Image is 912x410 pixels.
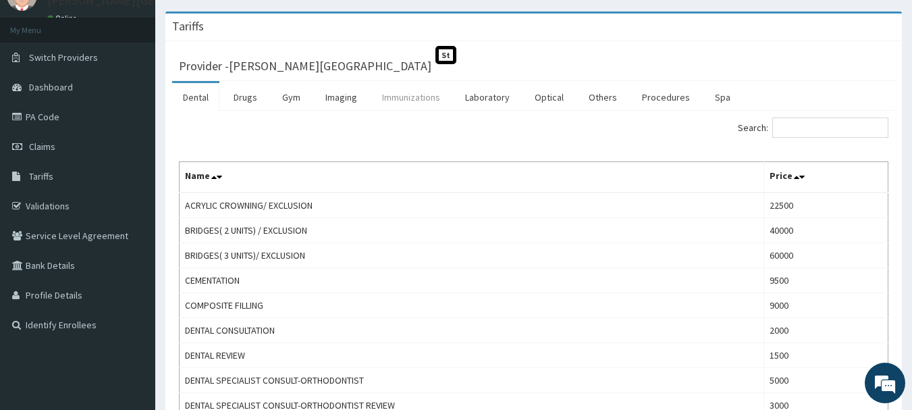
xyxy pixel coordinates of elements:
a: Online [47,14,80,23]
td: 9000 [764,293,888,318]
td: 1500 [764,343,888,368]
span: Switch Providers [29,51,98,63]
td: 60000 [764,243,888,268]
a: Drugs [223,83,268,111]
td: BRIDGES( 3 UNITS)/ EXCLUSION [180,243,764,268]
td: COMPOSITE FILLING [180,293,764,318]
span: Dashboard [29,81,73,93]
h3: Tariffs [172,20,204,32]
td: 22500 [764,193,888,218]
a: Imaging [315,83,368,111]
td: 9500 [764,268,888,293]
label: Search: [738,118,888,138]
span: Claims [29,140,55,153]
td: DENTAL REVIEW [180,343,764,368]
a: Immunizations [371,83,451,111]
a: Spa [704,83,741,111]
a: Laboratory [454,83,520,111]
span: St [435,46,456,64]
input: Search: [772,118,888,138]
a: Optical [524,83,574,111]
a: Dental [172,83,219,111]
a: Gym [271,83,311,111]
span: Tariffs [29,170,53,182]
td: CEMENTATION [180,268,764,293]
td: DENTAL SPECIALIST CONSULT-ORTHODONTIST [180,368,764,393]
a: Others [578,83,628,111]
a: Procedures [631,83,701,111]
th: Name [180,162,764,193]
td: 5000 [764,368,888,393]
td: 2000 [764,318,888,343]
td: DENTAL CONSULTATION [180,318,764,343]
th: Price [764,162,888,193]
h3: Provider - [PERSON_NAME][GEOGRAPHIC_DATA] [179,60,431,72]
td: BRIDGES( 2 UNITS) / EXCLUSION [180,218,764,243]
td: 40000 [764,218,888,243]
td: ACRYLIC CROWNING/ EXCLUSION [180,193,764,218]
